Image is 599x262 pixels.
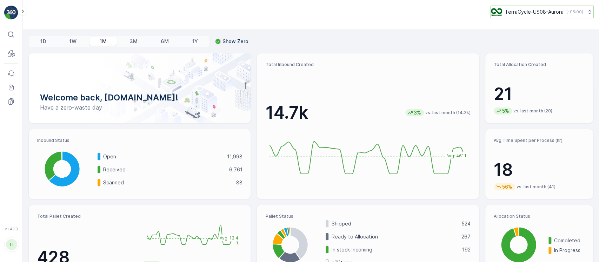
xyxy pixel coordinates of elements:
p: Scanned [103,179,231,186]
p: vs. last month (41) [517,184,555,190]
p: In stock-Incoming [331,246,457,253]
p: 192 [462,246,471,253]
p: 5% [501,107,510,114]
p: vs. last month (14.3k) [425,110,471,116]
p: TerraCycle-US08-Aurora [505,8,564,15]
p: Avg Time Spent per Process (hr) [494,138,585,143]
p: Pallet Status [265,214,470,219]
p: Ready to Allocation [331,233,457,240]
p: 3% [413,109,422,116]
p: vs. last month (20) [513,108,552,114]
img: image_ci7OI47.png [491,8,502,16]
p: Received [103,166,224,173]
p: 11,998 [227,153,242,160]
p: 267 [461,233,471,240]
div: TT [6,239,17,250]
p: Completed [554,237,585,244]
p: 3M [129,38,138,45]
p: 88 [236,179,242,186]
p: Have a zero-waste day [40,103,239,112]
p: Welcome back, [DOMAIN_NAME]! [40,92,239,103]
p: Shipped [331,220,457,227]
p: 18 [494,159,585,181]
p: 56% [501,183,513,190]
p: 6,761 [229,166,242,173]
p: 6M [161,38,169,45]
p: Total Pallet Created [37,214,137,219]
p: 1Y [192,38,198,45]
p: 1M [100,38,107,45]
p: 21 [494,84,585,105]
p: 1W [69,38,76,45]
p: Open [103,153,222,160]
p: Total Inbound Created [265,62,470,67]
p: ( -05:00 ) [566,9,583,15]
p: Total Allocation Created [494,62,585,67]
p: Show Zero [222,38,248,45]
p: 1D [40,38,46,45]
p: 14.7k [265,102,308,123]
p: Allocation Status [494,214,585,219]
p: Inbound Status [37,138,242,143]
p: 524 [461,220,471,227]
img: logo [4,6,18,20]
span: v 1.49.3 [4,227,18,231]
p: In Progress [554,247,585,254]
button: TT [4,232,18,256]
button: TerraCycle-US08-Aurora(-05:00) [491,6,593,18]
